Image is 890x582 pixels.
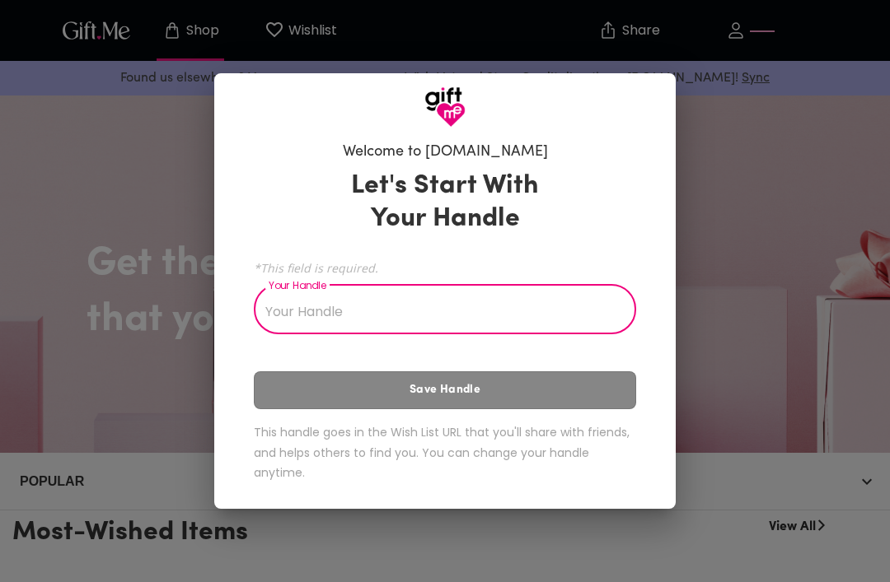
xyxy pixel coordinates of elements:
h6: Welcome to [DOMAIN_NAME] [343,142,548,162]
h6: This handle goes in the Wish List URL that you'll share with friends, and helps others to find yo... [254,422,636,483]
img: GiftMe Logo [424,86,466,128]
h3: Let's Start With Your Handle [330,170,560,235]
span: *This field is required. [254,260,636,276]
input: Your Handle [254,288,618,334]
